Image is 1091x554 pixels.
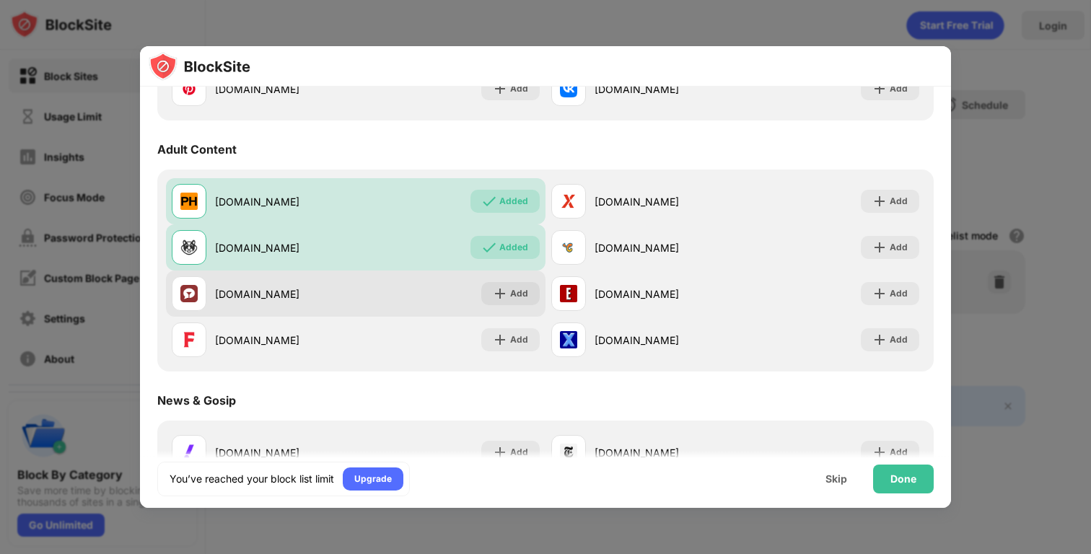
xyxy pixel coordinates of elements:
div: Add [510,82,528,96]
img: favicons [560,285,577,302]
div: [DOMAIN_NAME] [215,333,356,348]
div: [DOMAIN_NAME] [595,286,735,302]
div: Skip [825,473,847,485]
img: favicons [180,285,198,302]
div: Add [890,194,908,208]
div: [DOMAIN_NAME] [215,240,356,255]
div: [DOMAIN_NAME] [215,445,356,460]
img: favicons [180,239,198,256]
div: Upgrade [354,472,392,486]
img: favicons [560,80,577,97]
img: favicons [560,331,577,348]
img: favicons [180,193,198,210]
div: Added [499,240,528,255]
img: favicons [180,331,198,348]
div: [DOMAIN_NAME] [215,286,356,302]
div: Add [510,333,528,347]
div: Add [890,286,908,301]
div: Done [890,473,916,485]
img: favicons [560,193,577,210]
div: Add [890,333,908,347]
div: [DOMAIN_NAME] [215,82,356,97]
div: [DOMAIN_NAME] [595,445,735,460]
div: News & Gosip [157,393,236,408]
div: Add [510,286,528,301]
div: Adult Content [157,142,237,157]
img: favicons [180,444,198,461]
div: [DOMAIN_NAME] [595,333,735,348]
div: [DOMAIN_NAME] [595,82,735,97]
div: Added [499,194,528,208]
div: Add [890,82,908,96]
img: favicons [180,80,198,97]
img: favicons [560,239,577,256]
div: You’ve reached your block list limit [170,472,334,486]
div: [DOMAIN_NAME] [595,194,735,209]
img: logo-blocksite.svg [149,52,250,81]
div: Add [510,445,528,460]
div: [DOMAIN_NAME] [595,240,735,255]
img: favicons [560,444,577,461]
div: [DOMAIN_NAME] [215,194,356,209]
div: Add [890,445,908,460]
div: Add [890,240,908,255]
